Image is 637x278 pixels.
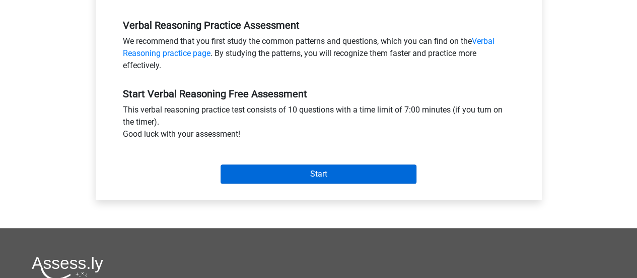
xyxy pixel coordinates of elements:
h5: Start Verbal Reasoning Free Assessment [123,88,515,100]
div: We recommend that you first study the common patterns and questions, which you can find on the . ... [115,35,522,76]
h5: Verbal Reasoning Practice Assessment [123,19,515,31]
div: This verbal reasoning practice test consists of 10 questions with a time limit of 7:00 minutes (i... [115,104,522,144]
input: Start [221,164,416,184]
